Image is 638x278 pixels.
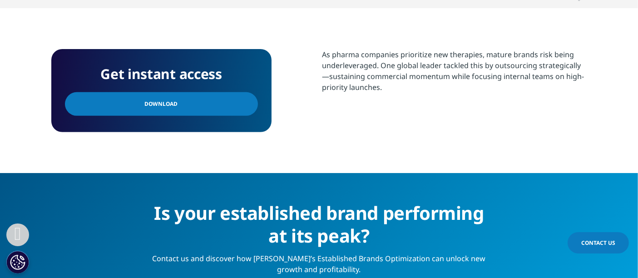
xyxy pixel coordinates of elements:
[581,239,615,247] span: Contact Us
[144,247,495,275] div: Contact us and discover how [PERSON_NAME]’s Established Brands Optimization can unlock new growth...
[568,232,629,253] a: Contact Us
[65,92,258,116] a: Download
[6,251,29,273] button: Cookies Settings
[65,63,258,85] h4: Get instant access
[322,49,587,99] p: As pharma companies prioritize new therapies, mature brands risk being underleveraged. One global...
[144,196,495,247] div: Is your established brand performing at its peak?
[145,99,178,109] span: Download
